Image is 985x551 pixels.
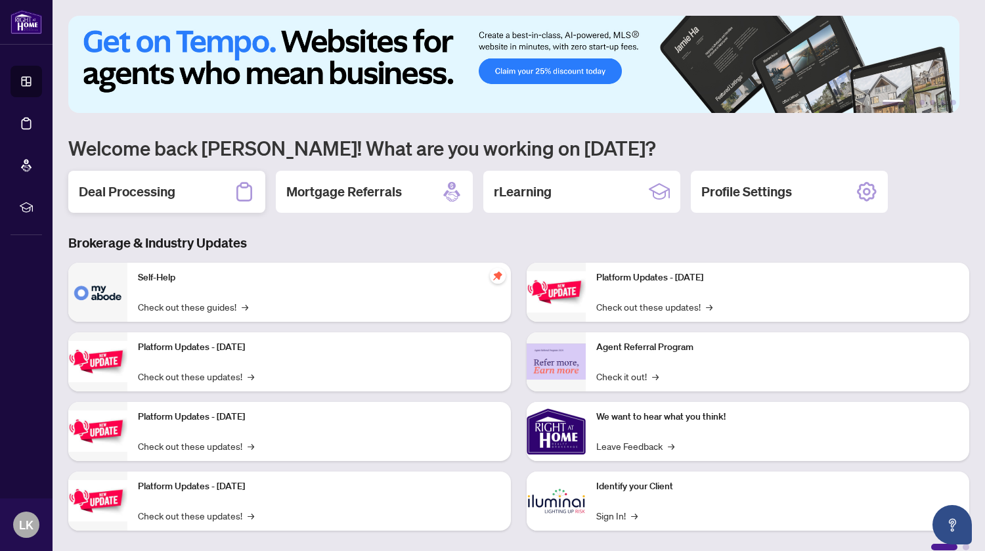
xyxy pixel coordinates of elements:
[909,100,914,105] button: 2
[138,508,254,523] a: Check out these updates!→
[930,100,935,105] button: 4
[490,268,506,284] span: pushpin
[596,479,959,494] p: Identify your Client
[951,100,956,105] button: 6
[701,183,792,201] h2: Profile Settings
[138,369,254,384] a: Check out these updates!→
[527,271,586,313] img: Platform Updates - June 23, 2025
[527,402,586,461] img: We want to hear what you think!
[652,369,659,384] span: →
[596,271,959,285] p: Platform Updates - [DATE]
[68,135,969,160] h1: Welcome back [PERSON_NAME]! What are you working on [DATE]?
[68,263,127,322] img: Self-Help
[68,480,127,521] img: Platform Updates - July 8, 2025
[138,340,500,355] p: Platform Updates - [DATE]
[19,516,33,534] span: LK
[596,369,659,384] a: Check it out!→
[242,299,248,314] span: →
[79,183,175,201] h2: Deal Processing
[138,410,500,424] p: Platform Updates - [DATE]
[596,299,712,314] a: Check out these updates!→
[919,100,925,105] button: 3
[596,340,959,355] p: Agent Referral Program
[596,439,674,453] a: Leave Feedback→
[940,100,946,105] button: 5
[68,16,959,113] img: Slide 0
[527,472,586,531] img: Identify your Client
[138,479,500,494] p: Platform Updates - [DATE]
[527,343,586,380] img: Agent Referral Program
[248,439,254,453] span: →
[248,508,254,523] span: →
[706,299,712,314] span: →
[668,439,674,453] span: →
[494,183,552,201] h2: rLearning
[631,508,638,523] span: →
[286,183,402,201] h2: Mortgage Referrals
[68,410,127,452] img: Platform Updates - July 21, 2025
[883,100,904,105] button: 1
[138,271,500,285] p: Self-Help
[138,439,254,453] a: Check out these updates!→
[68,341,127,382] img: Platform Updates - September 16, 2025
[596,508,638,523] a: Sign In!→
[248,369,254,384] span: →
[138,299,248,314] a: Check out these guides!→
[596,410,959,424] p: We want to hear what you think!
[11,10,42,34] img: logo
[68,234,969,252] h3: Brokerage & Industry Updates
[932,505,972,544] button: Open asap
